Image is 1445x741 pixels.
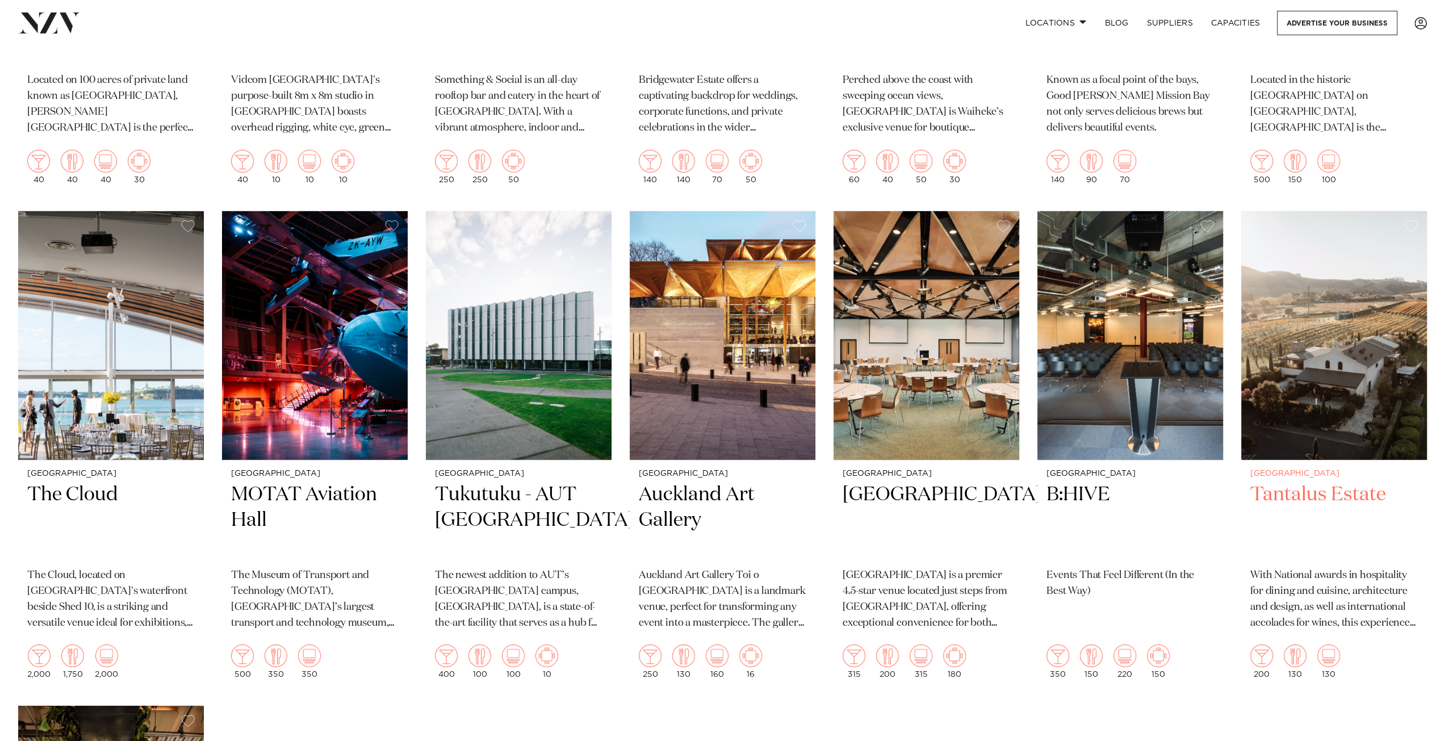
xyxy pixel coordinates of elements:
[265,150,287,184] div: 10
[1046,644,1069,667] img: cocktail.png
[706,644,728,679] div: 160
[27,470,195,478] small: [GEOGRAPHIC_DATA]
[739,150,762,173] img: meeting.png
[910,150,932,184] div: 50
[231,73,399,136] p: Vidcom [GEOGRAPHIC_DATA]'s purpose-built 8m x 8m studio in [GEOGRAPHIC_DATA] boasts overhead rigg...
[435,150,458,173] img: cocktail.png
[1317,150,1340,184] div: 100
[298,150,321,173] img: theatre.png
[95,644,118,679] div: 2,000
[639,568,806,631] p: Auckland Art Gallery Toi o [GEOGRAPHIC_DATA] is a landmark venue, perfect for transforming any ev...
[876,150,899,173] img: dining.png
[128,150,150,173] img: meeting.png
[1113,150,1136,173] img: theatre.png
[1113,644,1136,679] div: 220
[706,150,728,184] div: 70
[1250,73,1418,136] p: Located in the historic [GEOGRAPHIC_DATA] on [GEOGRAPHIC_DATA], [GEOGRAPHIC_DATA] is the pinnacle...
[1250,644,1273,679] div: 200
[1080,150,1103,173] img: dining.png
[1250,150,1273,184] div: 500
[298,644,321,679] div: 350
[630,211,815,688] a: [GEOGRAPHIC_DATA] Auckland Art Gallery Auckland Art Gallery Toi o [GEOGRAPHIC_DATA] is a landmark...
[843,482,1010,559] h2: [GEOGRAPHIC_DATA]
[1046,482,1214,559] h2: B:HIVE
[1046,73,1214,136] p: Known as a focal point of the bays, Good [PERSON_NAME] Mission Bay not only serves delicious brew...
[435,644,458,679] div: 400
[1080,644,1103,667] img: dining.png
[27,482,195,559] h2: The Cloud
[28,644,51,667] img: cocktail.png
[18,12,80,33] img: nzv-logo.png
[1250,482,1418,559] h2: Tantalus Estate
[1095,11,1137,35] a: BLOG
[535,644,558,679] div: 10
[61,644,84,679] div: 1,750
[739,150,762,184] div: 50
[332,150,354,184] div: 10
[943,150,966,173] img: meeting.png
[435,568,602,631] p: The newest addition to AUT’s [GEOGRAPHIC_DATA] campus, [GEOGRAPHIC_DATA], is a state-of-the-art f...
[535,644,558,667] img: meeting.png
[27,568,195,631] p: The Cloud, located on [GEOGRAPHIC_DATA]'s waterfront beside Shed 10, is a striking and versatile ...
[18,211,204,688] a: [GEOGRAPHIC_DATA] The Cloud The Cloud, located on [GEOGRAPHIC_DATA]'s waterfront beside Shed 10, ...
[910,150,932,173] img: theatre.png
[426,211,611,688] a: [GEOGRAPHIC_DATA] Tukutuku - AUT [GEOGRAPHIC_DATA] The newest addition to AUT’s [GEOGRAPHIC_DATA]...
[231,150,254,173] img: cocktail.png
[61,150,83,173] img: dining.png
[265,644,287,667] img: dining.png
[1016,11,1095,35] a: Locations
[876,150,899,184] div: 40
[1284,150,1306,184] div: 150
[639,644,661,679] div: 250
[502,644,525,667] img: theatre.png
[639,470,806,478] small: [GEOGRAPHIC_DATA]
[1147,644,1170,667] img: meeting.png
[298,150,321,184] div: 10
[435,150,458,184] div: 250
[672,644,695,679] div: 130
[27,73,195,136] p: Located on 100 acres of private land known as [GEOGRAPHIC_DATA], [PERSON_NAME][GEOGRAPHIC_DATA] i...
[1277,11,1397,35] a: Advertise your business
[1202,11,1270,35] a: Capacities
[943,150,966,184] div: 30
[876,644,899,679] div: 200
[1317,644,1340,679] div: 130
[94,150,117,173] img: theatre.png
[943,644,966,679] div: 180
[502,150,525,184] div: 50
[843,644,865,667] img: cocktail.png
[834,211,1019,460] img: Conference space at Novotel Auckland Airport
[1250,644,1273,667] img: cocktail.png
[876,644,899,667] img: dining.png
[1250,568,1418,631] p: With National awards in hospitality for dining and cuisine, architecture and design, as well as i...
[1046,150,1069,184] div: 140
[1113,644,1136,667] img: theatre.png
[231,644,254,667] img: cocktail.png
[943,644,966,667] img: meeting.png
[502,644,525,679] div: 100
[27,150,50,184] div: 40
[639,150,661,173] img: cocktail.png
[739,644,762,667] img: meeting.png
[1113,150,1136,184] div: 70
[1250,150,1273,173] img: cocktail.png
[1080,150,1103,184] div: 90
[1250,470,1418,478] small: [GEOGRAPHIC_DATA]
[706,150,728,173] img: theatre.png
[231,470,399,478] small: [GEOGRAPHIC_DATA]
[1284,644,1306,679] div: 130
[639,73,806,136] p: Bridgewater Estate offers a captivating backdrop for weddings, corporate functions, and private c...
[27,150,50,173] img: cocktail.png
[1147,644,1170,679] div: 150
[739,644,762,679] div: 16
[639,150,661,184] div: 140
[1284,150,1306,173] img: dining.png
[61,150,83,184] div: 40
[834,211,1019,688] a: Conference space at Novotel Auckland Airport [GEOGRAPHIC_DATA] [GEOGRAPHIC_DATA] [GEOGRAPHIC_DATA...
[1284,644,1306,667] img: dining.png
[332,150,354,173] img: meeting.png
[910,644,932,667] img: theatre.png
[1241,211,1427,688] a: [GEOGRAPHIC_DATA] Tantalus Estate With National awards in hospitality for dining and cuisine, arc...
[435,73,602,136] p: Something & Social is an all-day rooftop bar and eatery in the heart of [GEOGRAPHIC_DATA]. With a...
[1046,644,1069,679] div: 350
